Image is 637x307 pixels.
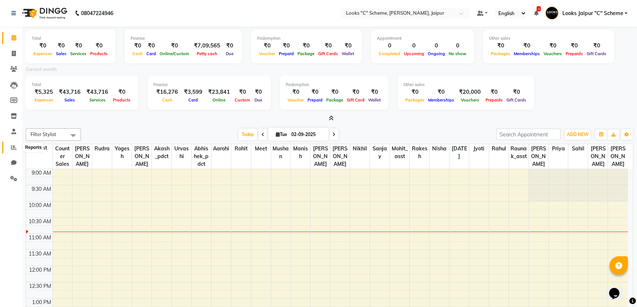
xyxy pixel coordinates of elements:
span: Products [111,97,132,103]
div: ₹0 [32,42,54,50]
span: Priya [549,144,568,153]
span: Rakesh [410,144,429,161]
span: Gift Cards [316,51,340,56]
span: Prepaid [277,51,296,56]
span: Counter Sales [53,144,72,169]
div: ₹0 [340,42,356,50]
div: ₹43,716 [83,88,111,96]
input: 2025-09-02 [289,129,326,140]
label: Current month [26,66,57,73]
div: Finance [131,35,236,42]
div: ₹0 [145,42,158,50]
span: ADD NEW [567,132,588,137]
span: Expenses [32,51,54,56]
iframe: chat widget [606,278,630,300]
span: Voucher [257,51,277,56]
div: ₹0 [131,42,145,50]
span: Rahul [489,144,509,153]
div: ₹0 [296,42,316,50]
div: ₹0 [233,88,252,96]
span: [PERSON_NAME] [310,144,330,169]
span: Online [211,97,227,103]
div: 12:00 PM [28,266,53,274]
span: Gift Card [345,97,366,103]
span: Package [296,51,316,56]
span: Aarohi [211,144,231,153]
span: Jyoti [469,144,489,153]
span: Vouchers [459,97,481,103]
span: Products [88,51,110,56]
div: ₹0 [489,42,512,50]
div: ₹0 [366,88,382,96]
span: Services [68,51,88,56]
div: ₹0 [257,42,277,50]
div: Redemption [286,82,382,88]
div: ₹0 [277,42,296,50]
div: ₹0 [542,42,564,50]
span: Online/Custom [158,51,191,56]
b: 08047224946 [81,3,113,24]
span: [PERSON_NAME] [72,144,92,169]
span: Cash [131,51,145,56]
div: ₹0 [403,88,426,96]
span: [PERSON_NAME] [608,144,628,169]
div: 0 [447,42,468,50]
span: Meet [251,144,271,153]
div: 10:00 AM [27,201,53,209]
div: ₹20,000 [456,88,484,96]
div: ₹0 [111,88,132,96]
div: ₹0 [484,88,505,96]
span: Memberships [512,51,542,56]
span: Mohit_asst [390,144,409,161]
div: 0 [377,42,402,50]
span: Card [186,97,200,103]
span: Mushan [271,144,291,161]
div: 9:00 AM [30,169,53,177]
div: Reports [23,143,43,152]
span: Filter Stylist [31,131,56,137]
span: Nikhil [350,144,370,153]
div: 12:30 PM [28,282,53,290]
span: Petty cash [195,51,219,56]
div: ₹0 [316,42,340,50]
div: 0 [402,42,426,50]
span: 1 [537,6,541,11]
span: Completed [377,51,402,56]
span: Prepaids [564,51,585,56]
span: Expenses [33,97,55,103]
div: Appointment [377,35,468,42]
span: Card [145,51,158,56]
span: Custom [233,97,252,103]
span: Abhishek_pdct [192,144,211,169]
span: Tue [274,132,289,137]
div: 0 [426,42,447,50]
div: ₹0 [306,88,324,96]
span: Gift Cards [505,97,528,103]
span: Urvashi [172,144,191,161]
span: Prepaids [484,97,505,103]
div: Total [32,82,132,88]
div: Finance [153,82,265,88]
span: Raunak_asst [509,144,529,161]
span: Memberships [426,97,456,103]
span: Vouchers [542,51,564,56]
span: No show [447,51,468,56]
span: Sanjay [370,144,389,161]
div: 1:00 PM [31,299,53,306]
span: Wallet [340,51,356,56]
a: 1 [534,10,538,17]
span: Sales [54,51,68,56]
div: ₹7,09,565 [191,42,223,50]
span: Yogesh [112,144,132,161]
div: ₹0 [223,42,236,50]
span: Due [224,51,235,56]
div: ₹0 [345,88,366,96]
div: 9:30 AM [30,185,53,193]
span: Rohit [231,144,251,153]
div: ₹43,716 [56,88,83,96]
button: ADD NEW [565,129,590,140]
span: [DATE] [449,144,469,161]
span: Packages [489,51,512,56]
div: ₹0 [88,42,110,50]
span: Package [324,97,345,103]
